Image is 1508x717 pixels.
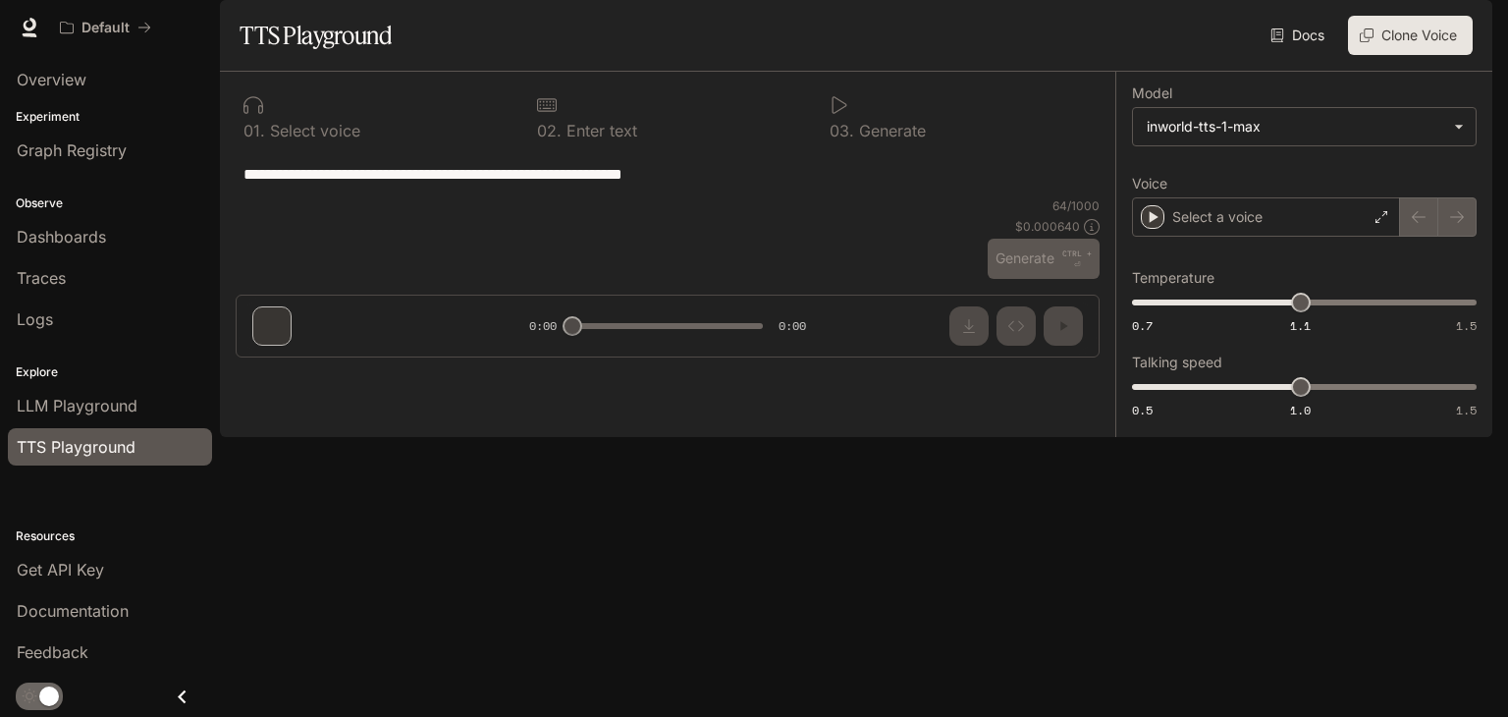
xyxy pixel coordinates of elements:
[1172,207,1263,227] p: Select a voice
[1147,117,1444,137] div: inworld-tts-1-max
[854,123,926,138] p: Generate
[1456,402,1477,418] span: 1.5
[1132,402,1153,418] span: 0.5
[562,123,637,138] p: Enter text
[51,8,160,47] button: All workspaces
[1132,271,1214,285] p: Temperature
[1266,16,1332,55] a: Docs
[1348,16,1473,55] button: Clone Voice
[1290,402,1311,418] span: 1.0
[1133,108,1476,145] div: inworld-tts-1-max
[1132,86,1172,100] p: Model
[1132,317,1153,334] span: 0.7
[1052,197,1100,214] p: 64 / 1000
[1132,177,1167,191] p: Voice
[1456,317,1477,334] span: 1.5
[1132,356,1222,369] p: Talking speed
[830,123,854,138] p: 0 3 .
[243,123,265,138] p: 0 1 .
[1015,218,1080,235] p: $ 0.000640
[81,20,130,36] p: Default
[537,123,562,138] p: 0 2 .
[240,16,392,55] h1: TTS Playground
[1290,317,1311,334] span: 1.1
[265,123,360,138] p: Select voice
